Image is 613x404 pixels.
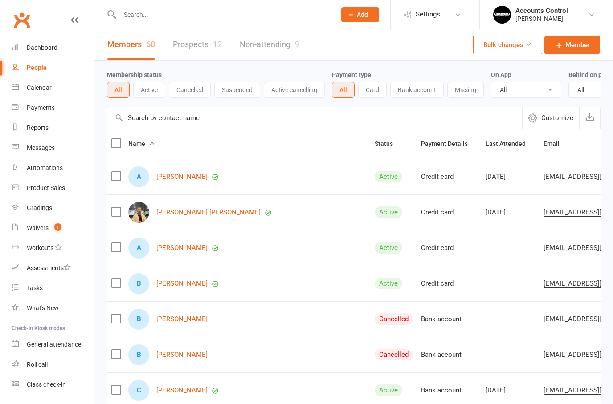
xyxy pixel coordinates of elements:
[156,173,208,181] a: [PERSON_NAME]
[27,44,57,51] div: Dashboard
[27,64,47,71] div: People
[27,244,53,251] div: Workouts
[486,173,535,181] div: [DATE]
[11,9,33,31] a: Clubworx
[12,298,94,318] a: What's New
[128,138,155,149] button: Name
[493,6,511,24] img: thumb_image1701918351.png
[390,82,444,98] button: Bank account
[128,309,149,330] div: B
[264,82,325,98] button: Active cancelling
[12,178,94,198] a: Product Sales
[169,82,211,98] button: Cancelled
[421,173,478,181] div: Credit card
[27,164,63,171] div: Automations
[541,113,573,123] span: Customize
[128,166,149,187] div: A
[12,158,94,178] a: Automations
[522,107,579,129] button: Customize
[375,384,402,396] div: Active
[27,184,65,191] div: Product Sales
[12,138,94,158] a: Messages
[416,4,440,24] span: Settings
[491,71,511,78] label: On App
[12,98,94,118] a: Payments
[358,82,387,98] button: Card
[375,171,402,182] div: Active
[341,7,379,22] button: Add
[27,361,48,368] div: Roll call
[12,278,94,298] a: Tasks
[12,238,94,258] a: Workouts
[421,209,478,216] div: Credit card
[486,138,535,149] button: Last Attended
[156,209,261,216] a: [PERSON_NAME] [PERSON_NAME]
[544,36,600,54] a: Member
[27,204,52,211] div: Gradings
[128,238,149,259] div: A
[515,15,568,23] div: [PERSON_NAME]
[117,8,330,21] input: Search...
[332,71,371,78] label: Payment type
[12,355,94,375] a: Roll call
[473,36,542,54] button: Bulk changes
[12,38,94,58] a: Dashboard
[12,258,94,278] a: Assessments
[421,280,478,287] div: Credit card
[27,104,55,111] div: Payments
[156,280,208,287] a: [PERSON_NAME]
[107,82,130,98] button: All
[421,315,478,323] div: Bank account
[332,82,355,98] button: All
[515,7,568,15] div: Accounts Control
[128,380,149,401] div: C
[421,351,478,359] div: Bank account
[421,387,478,394] div: Bank account
[375,206,402,218] div: Active
[128,273,149,294] div: B
[421,140,478,147] span: Payment Details
[447,82,484,98] button: Missing
[375,138,403,149] button: Status
[133,82,165,98] button: Active
[128,140,155,147] span: Name
[12,375,94,395] a: Class kiosk mode
[486,387,535,394] div: [DATE]
[421,244,478,252] div: Credit card
[27,284,43,291] div: Tasks
[156,351,208,359] a: [PERSON_NAME]
[357,11,368,18] span: Add
[27,84,52,91] div: Calendar
[544,140,569,147] span: Email
[375,349,413,360] div: Cancelled
[107,29,155,60] a: Members60
[173,29,222,60] a: Prospects12
[27,144,55,151] div: Messages
[156,387,208,394] a: [PERSON_NAME]
[27,124,49,131] div: Reports
[375,313,413,325] div: Cancelled
[214,82,260,98] button: Suspended
[240,29,299,60] a: Non-attending9
[486,140,535,147] span: Last Attended
[295,40,299,49] div: 9
[27,264,71,271] div: Assessments
[486,209,535,216] div: [DATE]
[128,344,149,365] div: B
[12,58,94,78] a: People
[12,218,94,238] a: Waivers 1
[12,198,94,218] a: Gradings
[27,224,49,231] div: Waivers
[107,71,162,78] label: Membership status
[12,335,94,355] a: General attendance kiosk mode
[375,242,402,254] div: Active
[12,118,94,138] a: Reports
[27,381,66,388] div: Class check-in
[156,244,208,252] a: [PERSON_NAME]
[146,40,155,49] div: 60
[375,278,402,289] div: Active
[27,341,81,348] div: General attendance
[107,107,522,129] input: Search by contact name
[375,140,403,147] span: Status
[54,223,61,231] span: 1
